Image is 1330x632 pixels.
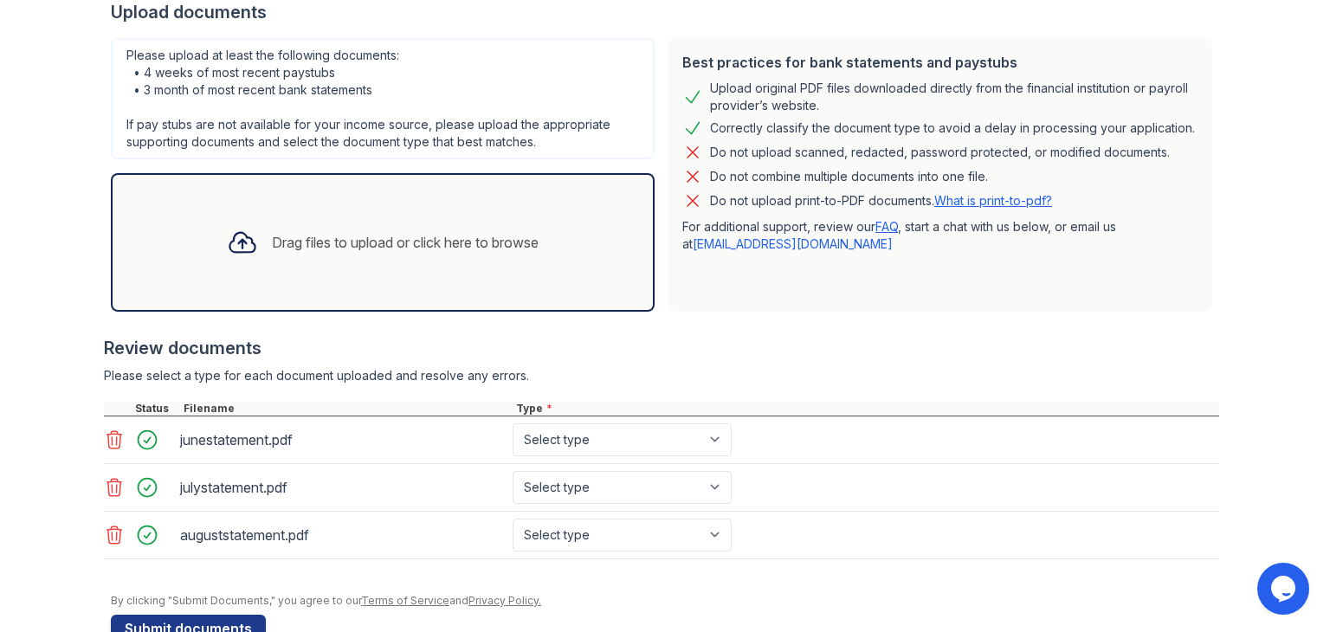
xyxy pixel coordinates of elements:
div: Status [132,402,180,416]
div: Type [513,402,1219,416]
div: Drag files to upload or click here to browse [272,232,539,253]
div: Please select a type for each document uploaded and resolve any errors. [104,367,1219,384]
iframe: chat widget [1257,563,1313,615]
div: auguststatement.pdf [180,521,506,549]
a: Privacy Policy. [468,594,541,607]
div: Upload original PDF files downloaded directly from the financial institution or payroll provider’... [710,80,1198,114]
div: Review documents [104,336,1219,360]
div: Please upload at least the following documents: • 4 weeks of most recent paystubs • 3 month of mo... [111,38,655,159]
a: What is print-to-pdf? [934,193,1052,208]
div: Do not upload scanned, redacted, password protected, or modified documents. [710,142,1170,163]
div: julystatement.pdf [180,474,506,501]
div: Correctly classify the document type to avoid a delay in processing your application. [710,118,1195,139]
a: Terms of Service [361,594,449,607]
div: Best practices for bank statements and paystubs [682,52,1198,73]
a: [EMAIL_ADDRESS][DOMAIN_NAME] [693,236,893,251]
div: Do not combine multiple documents into one file. [710,166,988,187]
div: junestatement.pdf [180,426,506,454]
p: For additional support, review our , start a chat with us below, or email us at [682,218,1198,253]
div: By clicking "Submit Documents," you agree to our and [111,594,1219,608]
div: Filename [180,402,513,416]
a: FAQ [875,219,898,234]
p: Do not upload print-to-PDF documents. [710,192,1052,210]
